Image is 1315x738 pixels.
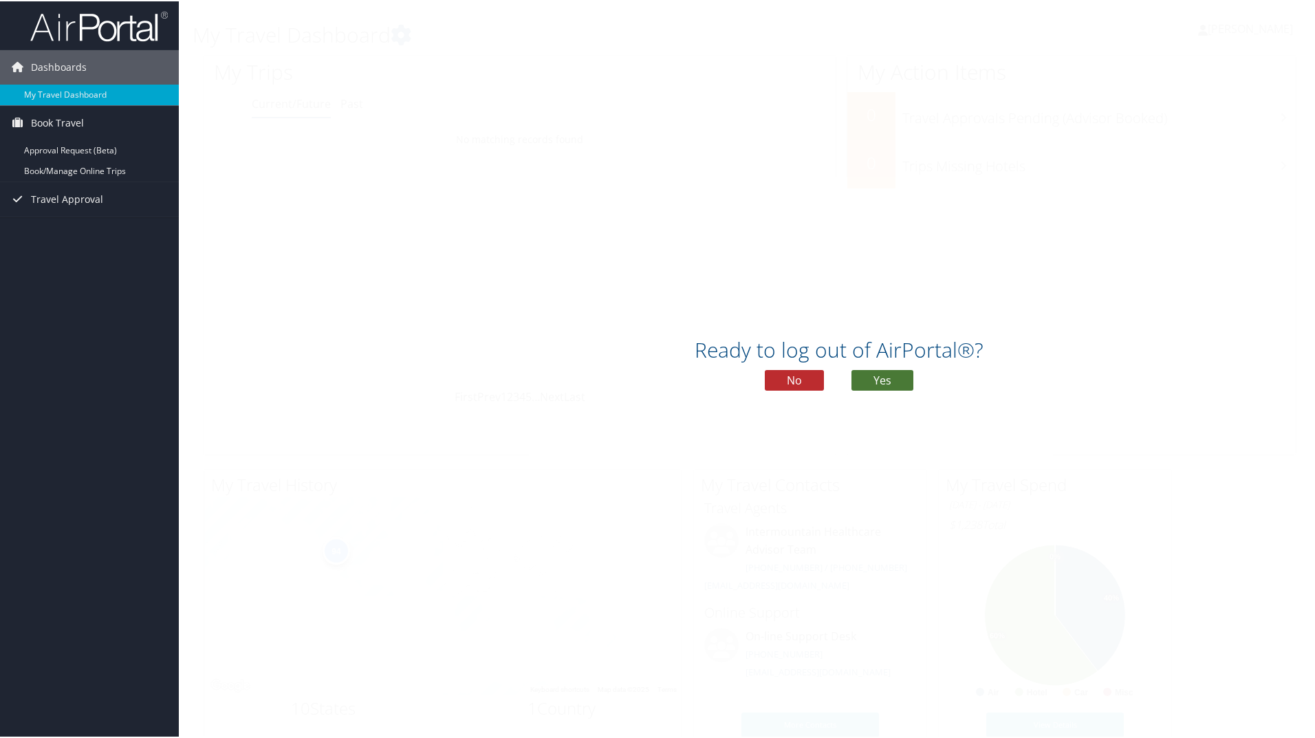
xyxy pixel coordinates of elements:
span: Travel Approval [31,181,103,215]
span: Book Travel [31,105,84,139]
span: Dashboards [31,49,87,83]
button: No [765,369,824,389]
img: airportal-logo.png [30,9,168,41]
button: Yes [851,369,913,389]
